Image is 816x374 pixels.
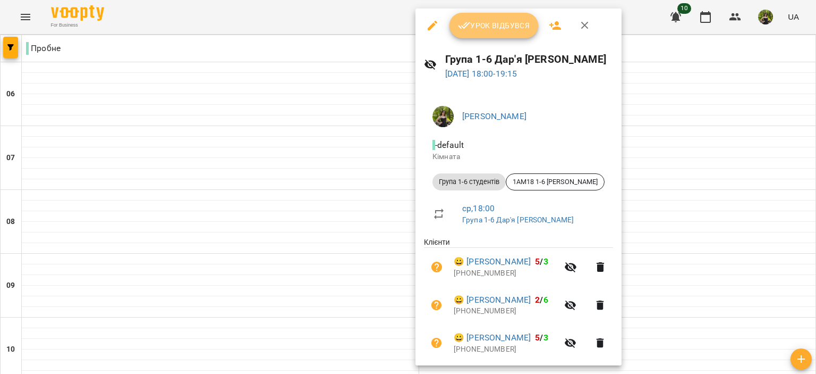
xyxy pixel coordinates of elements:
[424,254,449,280] button: Візит ще не сплачено. Додати оплату?
[454,268,558,279] p: [PHONE_NUMBER]
[462,203,495,213] a: ср , 18:00
[432,152,605,162] p: Кімната
[462,111,526,121] a: [PERSON_NAME]
[432,140,466,150] span: - default
[454,255,531,268] a: 😀 [PERSON_NAME]
[454,294,531,306] a: 😀 [PERSON_NAME]
[535,256,548,267] b: /
[535,333,548,343] b: /
[424,330,449,356] button: Візит ще не сплачено. Додати оплату?
[535,333,540,343] span: 5
[432,177,506,187] span: Група 1-6 студентів
[535,256,540,267] span: 5
[454,306,558,317] p: [PHONE_NUMBER]
[454,331,531,344] a: 😀 [PERSON_NAME]
[432,106,454,127] img: fec4bf7ef3f37228adbfcb2cb62aae31.jpg
[543,333,548,343] span: 3
[535,295,540,305] span: 2
[543,295,548,305] span: 6
[462,215,574,224] a: Група 1-6 Дар'я [PERSON_NAME]
[506,177,604,187] span: 1АМ18 1-6 [PERSON_NAME]
[449,13,539,38] button: Урок відбувся
[458,19,530,32] span: Урок відбувся
[445,69,517,79] a: [DATE] 18:00-19:15
[543,256,548,267] span: 3
[424,293,449,318] button: Візит ще не сплачено. Додати оплату?
[454,344,558,355] p: [PHONE_NUMBER]
[445,51,613,68] h6: Група 1-6 Дар'я [PERSON_NAME]
[535,295,548,305] b: /
[506,173,605,190] div: 1АМ18 1-6 [PERSON_NAME]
